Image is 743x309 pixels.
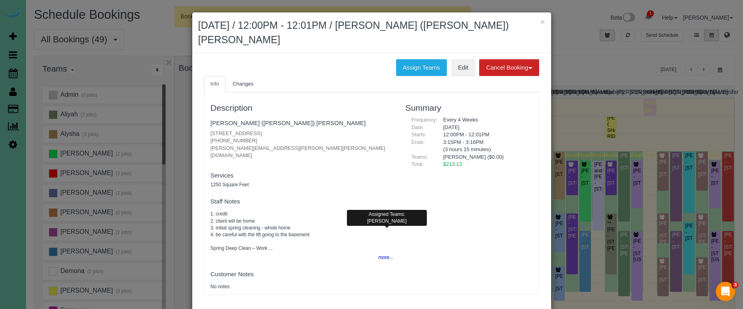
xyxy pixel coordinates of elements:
h4: Services [211,172,394,179]
div: Assigned Teams: [PERSON_NAME] [347,210,427,226]
div: [DATE] [437,124,533,132]
span: Changes [233,81,253,87]
div: Every 4 Weeks [437,116,533,124]
a: Edit [451,59,475,76]
button: more... [374,252,393,263]
h4: Customer Notes [211,271,394,278]
div: 12:00PM - 12:01PM [437,131,533,139]
a: Changes [226,76,260,92]
h3: Summary [405,103,532,112]
button: × [540,18,545,26]
pre: 1. credit 2. client will be home 3. initial spring cleaning - whole home 4. be careful with the l... [211,211,394,252]
span: Total: [411,161,424,167]
span: Teams: [411,154,428,160]
pre: No notes [211,283,394,290]
div: 3:15PM - 3:16PM (3 hours 15 minutes) [437,139,533,154]
span: Starts: [411,132,426,138]
li: [PERSON_NAME] ($0.00) [443,154,527,161]
span: Info [211,81,219,87]
span: 3 [732,282,739,288]
a: Info [204,76,226,92]
iframe: Intercom live chat [716,282,735,301]
h2: [DATE] / 12:00PM - 12:01PM / [PERSON_NAME] ([PERSON_NAME]) [PERSON_NAME] [198,18,545,47]
span: $213.13 [443,161,462,167]
span: Date: [411,124,424,130]
span: Ends: [411,139,424,145]
span: Frequency: [411,117,437,123]
h4: Staff Notes [211,198,394,205]
a: [PERSON_NAME] ([PERSON_NAME]) [PERSON_NAME] [211,120,366,126]
button: Assign Teams [396,59,447,76]
p: [STREET_ADDRESS] [PHONE_NUMBER] [PERSON_NAME][EMAIL_ADDRESS][PERSON_NAME][PERSON_NAME][DOMAIN_NAME] [211,130,394,159]
h5: 1250 Square Feet [211,182,394,187]
button: Cancel Booking [479,59,539,76]
h3: Description [211,103,394,112]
